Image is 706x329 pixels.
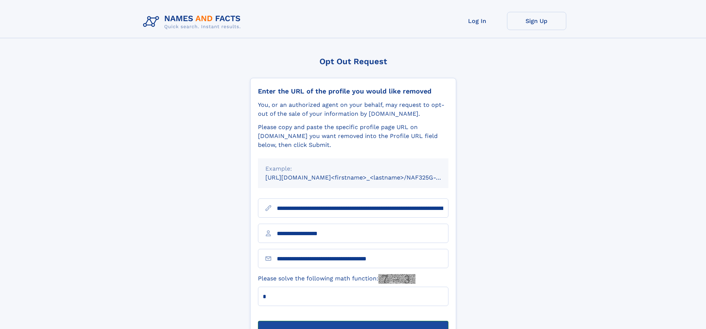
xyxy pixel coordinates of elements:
[258,274,415,284] label: Please solve the following math function:
[258,101,448,118] div: You, or an authorized agent on your behalf, may request to opt-out of the sale of your informatio...
[258,87,448,95] div: Enter the URL of the profile you would like removed
[448,12,507,30] a: Log In
[140,12,247,32] img: Logo Names and Facts
[265,174,463,181] small: [URL][DOMAIN_NAME]<firstname>_<lastname>/NAF325G-xxxxxxxx
[250,57,456,66] div: Opt Out Request
[258,123,448,149] div: Please copy and paste the specific profile page URL on [DOMAIN_NAME] you want removed into the Pr...
[507,12,566,30] a: Sign Up
[265,164,441,173] div: Example:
